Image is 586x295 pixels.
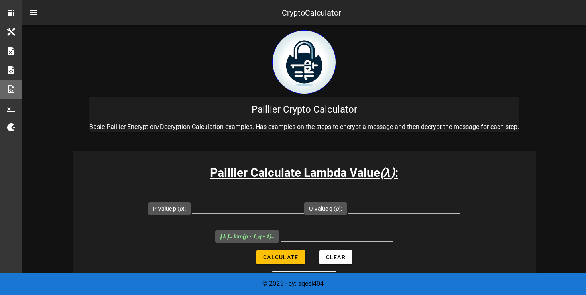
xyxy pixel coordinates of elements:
[89,122,519,132] p: Basic Paillier Encryption/Decryption Calculation examples. Has examples on the steps to encrypt a...
[179,205,183,212] i: p
[263,254,298,260] span: Calculate
[89,97,519,122] div: Paillier Crypto Calculator
[282,7,341,19] div: CryptoCalculator
[326,254,346,260] span: Clear
[256,250,305,264] button: Calculate
[24,3,43,22] button: nav-menu-toggle
[380,166,395,180] i: ( )
[319,250,352,264] button: Clear
[220,233,274,240] span: =
[272,88,336,96] a: home
[153,205,186,213] label: P Value p ( ):
[73,164,536,182] h3: Paillier Calculate Lambda Value :
[262,280,324,287] span: © 2025 - by: sqeel404
[272,30,336,94] img: encryption logo
[309,205,342,213] label: Q Value q ( ):
[384,166,391,180] b: λ
[220,233,229,240] b: [ λ ]
[220,233,271,240] i: = lcm(p - 1, q - 1)
[336,205,339,212] i: q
